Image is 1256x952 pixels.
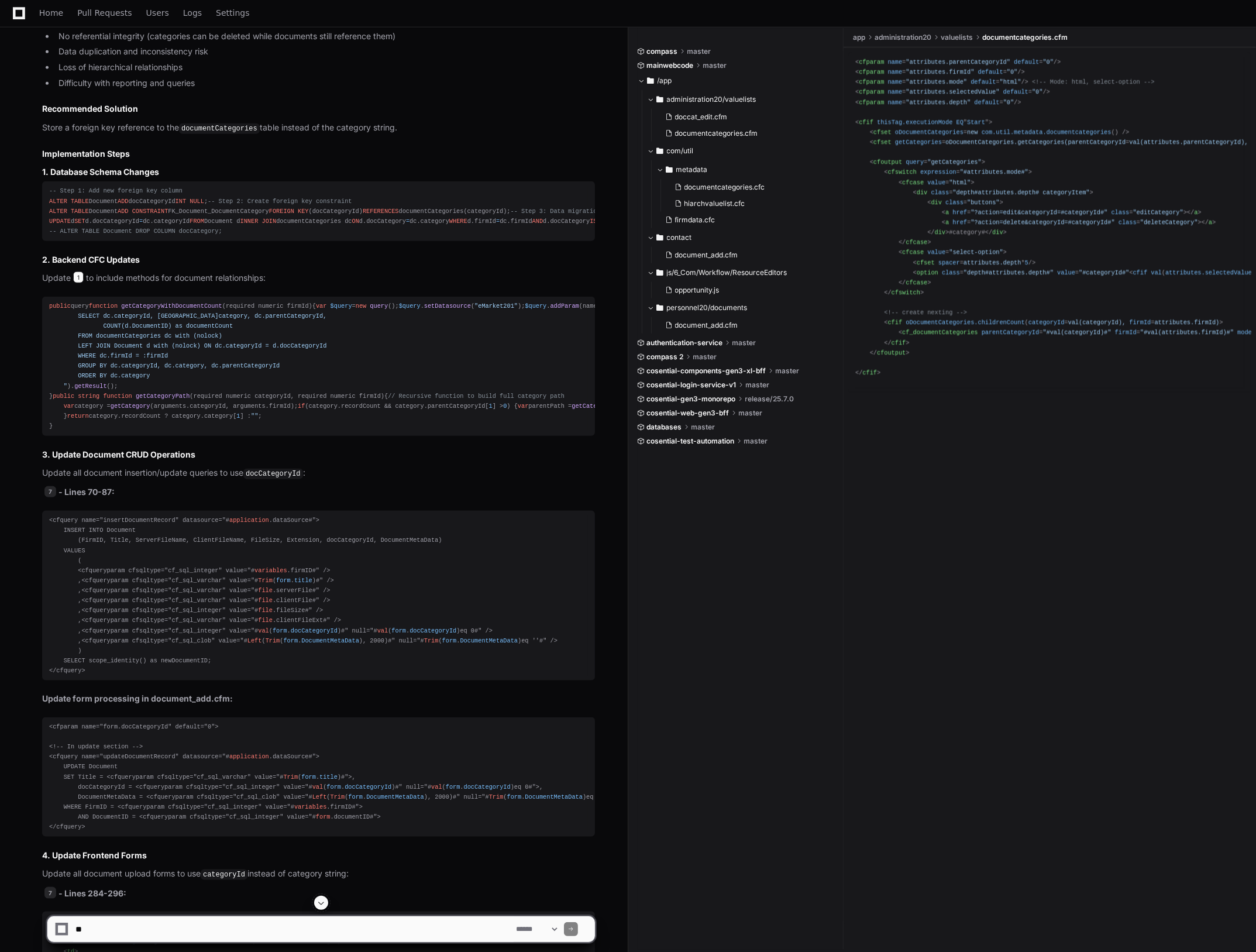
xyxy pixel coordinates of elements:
span: ADD [118,198,128,205]
span: value [927,179,945,186]
span: firmId [1115,329,1137,336]
span: app [853,33,865,42]
svg: Directory [666,163,673,177]
span: class [945,199,963,206]
span: val [1151,269,1161,276]
span: cfif [892,339,906,346]
span: "html" [949,179,971,186]
span: # [254,577,258,584]
span: cfset [917,259,935,266]
button: opportunity.js [661,282,828,298]
span: cfswitch [887,169,916,176]
span: master [776,366,800,376]
span: cfcase [906,239,927,246]
span: documentcategories.cfm [982,33,1068,42]
span: < = = /> [855,78,1028,85]
span: a [945,219,949,226]
span: com.util.metadata.documentcategories [982,129,1112,136]
span: function [103,393,132,400]
span: cfparam [859,59,884,66]
span: public [49,303,71,310]
span: class [942,269,960,276]
span: Pull Requests [77,9,132,16]
span: new [967,129,978,136]
span: $query [399,303,421,310]
span: cosential-gen3-monorepo [647,394,736,404]
button: contact [647,228,835,247]
span: master [687,47,711,56]
span: 1 [73,271,84,283]
button: personnel20/documents [647,298,835,317]
svg: Directory [656,92,663,106]
span: getCategoryPath [136,393,190,400]
span: public [53,393,74,400]
span: cosential-login-service-v1 [647,380,737,390]
span: # [312,567,316,574]
span: "buttons" [967,199,999,206]
span: # [312,587,316,594]
span: 0 [503,403,507,410]
button: firmdata.cfc [661,212,828,228]
span: # [254,617,258,624]
span: # [226,517,229,524]
span: 1 [489,403,493,410]
span: oDocumentCategories.getCategories(parentCategoryId [945,139,1126,146]
div: <cfquery name="insertDocumentRecord" datasource=" .dataSource "> INSERT INTO Document (FirmID, Ti... [49,515,588,676]
span: setDatasource [424,303,471,310]
span: < = = /> [855,68,1025,75]
span: INT [176,198,186,205]
span: < = * /> [913,259,1036,266]
span: databases [647,422,682,432]
span: < = = > [942,209,1187,216]
span: "getCategories" [927,159,981,166]
span: var [518,403,528,410]
span: ( ) [103,393,384,400]
span: href [952,219,967,226]
svg: Directory [656,231,663,245]
span: Start [967,119,985,126]
span: compass 2 [647,352,684,362]
button: hiarchvaluelist.cfc [670,195,828,212]
span: Users [146,9,169,16]
span: value [1057,269,1075,276]
span: file [258,607,273,614]
svg: Directory [647,74,654,88]
span: getCategoryWithDocumentCount [121,303,222,310]
span: name [887,68,902,75]
span: query [906,159,924,166]
span: cfparam [859,88,884,95]
svg: Directory [656,144,663,158]
span: < = = /> [855,88,1050,95]
span: title [294,577,312,584]
span: INNER [240,218,259,225]
span: </ > [855,369,880,376]
span: spacer [938,259,960,266]
span: val [258,627,269,634]
span: "" [251,413,258,420]
h2: Recommended Solution [42,103,595,115]
span: < = = > [942,219,1202,226]
strong: - Lines 70-87: [42,487,115,497]
span: name [887,88,902,95]
span: < ( = = > [884,319,1223,326]
span: class [1111,209,1129,216]
span: # [309,517,312,524]
span: < = > [913,189,1093,196]
span: oDocumentCategories [895,129,963,136]
span: IS [590,218,597,225]
span: master [732,338,756,348]
span: documentcategories.cfm [675,129,758,138]
span: "select-option" [949,249,1003,256]
span: JOIN [262,218,277,225]
span: "html" [1000,78,1021,85]
span: oDocumentCategories.childrenCount [906,319,1024,326]
span: cosential-test-automation [647,437,735,446]
span: authentication-service [647,338,723,348]
span: a [945,209,949,216]
span: js/6_Com/Workflow/ResourceEditors [667,268,787,277]
span: # [323,617,326,624]
span: "0" [1007,68,1017,75]
span: # [316,577,319,584]
span: name [887,78,902,85]
span: getCategories [895,139,942,146]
